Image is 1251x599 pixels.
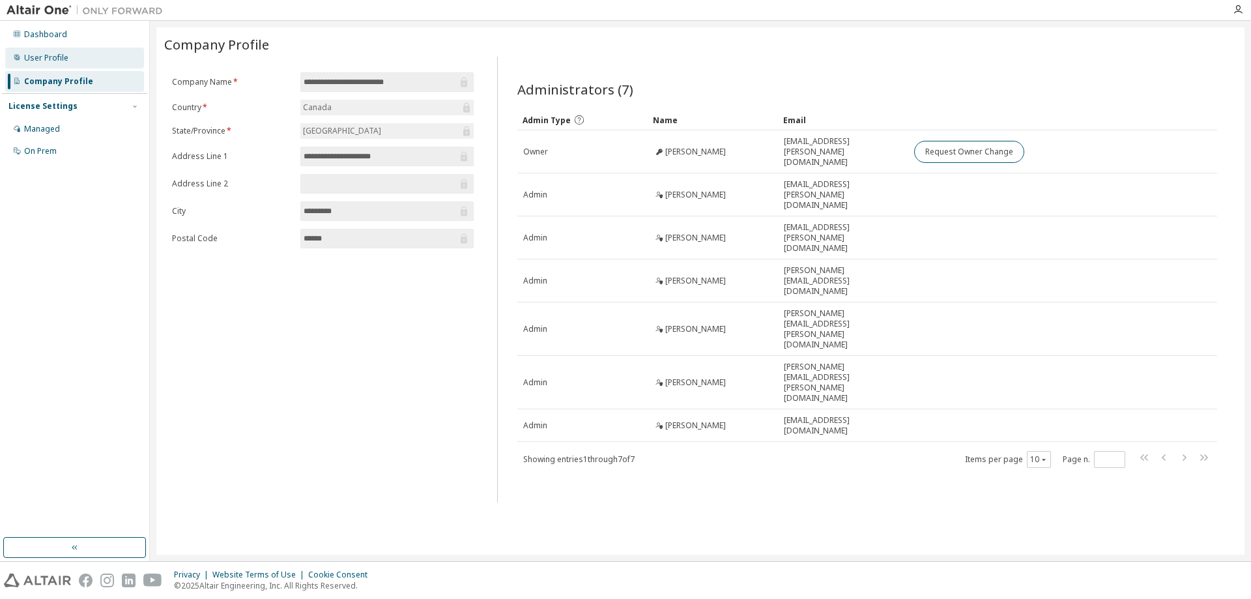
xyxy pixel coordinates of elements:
div: License Settings [8,101,78,111]
img: facebook.svg [79,574,93,587]
span: [PERSON_NAME] [665,276,726,286]
span: [EMAIL_ADDRESS][PERSON_NAME][DOMAIN_NAME] [784,136,902,168]
span: Company Profile [164,35,269,53]
span: Page n. [1063,451,1125,468]
label: Company Name [172,77,293,87]
span: [EMAIL_ADDRESS][PERSON_NAME][DOMAIN_NAME] [784,179,902,211]
span: [PERSON_NAME][EMAIL_ADDRESS][PERSON_NAME][DOMAIN_NAME] [784,362,902,403]
span: [PERSON_NAME] [665,147,726,157]
span: [EMAIL_ADDRESS][PERSON_NAME][DOMAIN_NAME] [784,222,902,254]
div: Managed [24,124,60,134]
div: Cookie Consent [308,570,375,580]
span: [PERSON_NAME][EMAIL_ADDRESS][PERSON_NAME][DOMAIN_NAME] [784,308,902,350]
div: [GEOGRAPHIC_DATA] [301,124,383,138]
span: Items per page [965,451,1051,468]
button: Request Owner Change [914,141,1024,163]
span: Owner [523,147,548,157]
div: Canada [300,100,474,115]
span: Admin [523,233,547,243]
div: Canada [301,100,334,115]
img: altair_logo.svg [4,574,71,587]
span: Admin Type [523,115,571,126]
div: User Profile [24,53,68,63]
span: Admin [523,276,547,286]
div: Privacy [174,570,212,580]
span: Showing entries 1 through 7 of 7 [523,454,635,465]
p: © 2025 Altair Engineering, Inc. All Rights Reserved. [174,580,375,591]
span: [PERSON_NAME] [665,377,726,388]
div: On Prem [24,146,57,156]
div: Website Terms of Use [212,570,308,580]
div: Dashboard [24,29,67,40]
div: Email [783,110,903,130]
button: 10 [1030,454,1048,465]
span: [PERSON_NAME] [665,324,726,334]
span: Administrators (7) [517,80,633,98]
label: City [172,206,293,216]
span: Admin [523,190,547,200]
div: Name [653,110,773,130]
span: [PERSON_NAME] [665,233,726,243]
span: [PERSON_NAME][EMAIL_ADDRESS][DOMAIN_NAME] [784,265,902,297]
span: [PERSON_NAME] [665,420,726,431]
label: State/Province [172,126,293,136]
img: youtube.svg [143,574,162,587]
img: instagram.svg [100,574,114,587]
div: Company Profile [24,76,93,87]
span: [EMAIL_ADDRESS][DOMAIN_NAME] [784,415,902,436]
span: [PERSON_NAME] [665,190,726,200]
label: Postal Code [172,233,293,244]
div: [GEOGRAPHIC_DATA] [300,123,474,139]
span: Admin [523,324,547,334]
img: linkedin.svg [122,574,136,587]
span: Admin [523,420,547,431]
label: Country [172,102,293,113]
label: Address Line 1 [172,151,293,162]
span: Admin [523,377,547,388]
label: Address Line 2 [172,179,293,189]
img: Altair One [7,4,169,17]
